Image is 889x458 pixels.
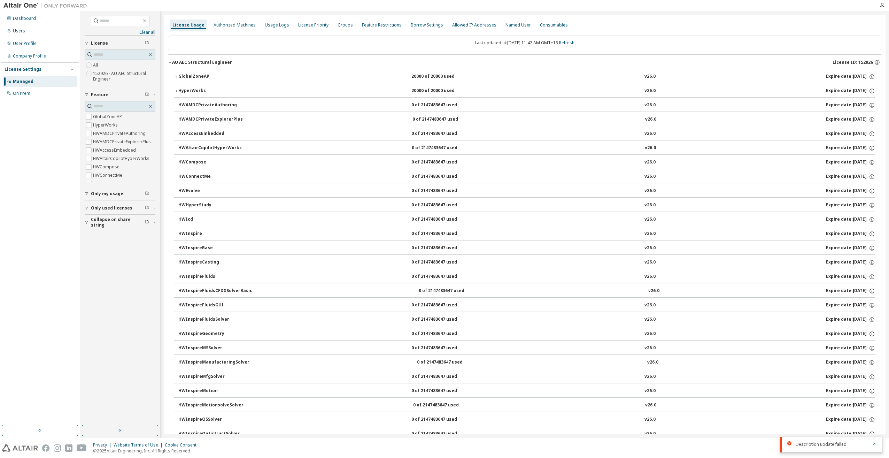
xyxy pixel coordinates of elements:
div: v26.0 [644,131,656,137]
button: HWInspireGeometry0 of 2147483647 usedv26.0Expire date:[DATE] [178,326,875,342]
div: 0 of 2147483647 used [412,145,474,151]
button: HWInspireManufacturingSolver0 of 2147483647 usedv26.0Expire date:[DATE] [178,355,875,370]
div: Cookie Consent [165,442,201,448]
label: HWAMDCPrivateAuthoring [93,129,147,138]
button: AU AEC Structural EngineerLicense ID: 152926 [168,55,881,70]
div: Named User [505,22,531,28]
div: License Priority [298,22,328,28]
span: Only used licenses [91,205,132,211]
span: Clear filter [145,205,149,211]
div: 0 of 2147483647 used [411,131,474,137]
button: HWInspire0 of 2147483647 usedv26.0Expire date:[DATE] [178,226,875,242]
button: HWInspireMSSolver0 of 2147483647 usedv26.0Expire date:[DATE] [178,341,875,356]
div: User Profile [13,41,37,46]
button: HWAMDCPrivateAuthoring0 of 2147483647 usedv26.0Expire date:[DATE] [178,98,875,113]
div: v26.0 [644,259,656,266]
div: 0 of 2147483647 used [411,245,474,251]
div: GlobalZoneAP [178,74,241,80]
div: HWInspireFluidsCFDXSolverBasic [178,288,252,294]
div: 0 of 2147483647 used [411,216,474,223]
div: Expire date: [DATE] [826,288,875,294]
div: v26.0 [644,431,656,437]
div: Expire date: [DATE] [826,431,875,437]
div: 0 of 2147483647 used [411,202,474,208]
button: Only my usage [85,186,155,201]
div: v26.0 [644,331,656,337]
div: Expire date: [DATE] [826,388,875,394]
div: HWCompose [178,159,241,166]
div: Expire date: [DATE] [826,259,875,266]
div: License Usage [172,22,204,28]
div: v26.0 [644,74,656,80]
div: v26.0 [645,402,656,409]
button: HWEvolve0 of 2147483647 usedv26.0Expire date:[DATE] [178,183,875,199]
div: v26.0 [644,188,656,194]
div: HWInspireManufacturingSolver [178,359,249,366]
div: Expire date: [DATE] [826,402,875,409]
button: HWInspireMotion0 of 2147483647 usedv26.0Expire date:[DATE] [178,383,875,399]
button: HWAltairCopilotHyperWorks0 of 2147483647 usedv26.0Expire date:[DATE] [178,140,875,156]
div: HWInspireCasting [178,259,241,266]
div: Expire date: [DATE] [826,245,875,251]
span: Clear filter [145,40,149,46]
div: Managed [13,79,33,84]
div: v26.0 [648,288,659,294]
div: 20000 of 20000 used [411,74,474,80]
button: HWInspireOptistructSolver0 of 2147483647 usedv26.0Expire date:[DATE] [178,426,875,442]
div: HWAccessEmbedded [178,131,241,137]
div: HWIcd [178,216,241,223]
button: HWCompose0 of 2147483647 usedv26.0Expire date:[DATE] [178,155,875,170]
div: v26.0 [644,274,656,280]
div: HWAMDCPrivateExplorerPlus [178,116,243,123]
button: HWInspireFluidsSolver0 of 2147483647 usedv26.0Expire date:[DATE] [178,312,875,327]
div: v26.0 [644,302,656,308]
button: HWAMDCPrivateExplorerPlus0 of 2147483647 usedv26.0Expire date:[DATE] [178,112,875,127]
div: v26.0 [644,102,656,108]
div: v26.0 [644,159,656,166]
div: 0 of 2147483647 used [411,316,474,323]
div: Privacy [93,442,114,448]
label: GlobalZoneAP [93,113,123,121]
div: v26.0 [645,116,656,123]
div: v26.0 [644,231,656,237]
div: HWInspireOSSolver [178,417,241,423]
div: Expire date: [DATE] [826,417,875,423]
div: Consumables [540,22,568,28]
img: linkedin.svg [65,444,72,452]
div: Allowed IP Addresses [452,22,496,28]
label: HWAccessEmbedded [93,146,137,154]
img: altair_logo.svg [2,444,38,452]
div: 0 of 2147483647 used [412,116,475,123]
div: HWInspire [178,231,241,237]
div: 0 of 2147483647 used [411,174,474,180]
div: v26.0 [644,88,656,94]
button: License [85,36,155,51]
div: HWConnectMe [178,174,241,180]
div: Expire date: [DATE] [826,145,875,151]
div: HWInspireMSSolver [178,345,241,351]
div: Borrow Settings [411,22,443,28]
button: HWAccessEmbedded0 of 2147483647 usedv26.0Expire date:[DATE] [178,126,875,142]
div: HWAltairCopilotHyperWorks [178,145,242,151]
div: 20000 of 20000 used [411,88,474,94]
div: HWAMDCPrivateAuthoring [178,102,241,108]
div: 0 of 2147483647 used [419,288,481,294]
div: 0 of 2147483647 used [411,431,474,437]
div: HWInspireMotionsolveSolver [178,402,243,409]
img: facebook.svg [42,444,49,452]
label: HyperWorks [93,121,119,129]
div: Expire date: [DATE] [826,174,875,180]
span: Only my usage [91,191,123,197]
div: Expire date: [DATE] [826,316,875,323]
div: Authorized Machines [214,22,256,28]
button: Feature [85,87,155,102]
div: 0 of 2147483647 used [411,302,474,308]
img: instagram.svg [54,444,61,452]
div: Expire date: [DATE] [826,88,875,94]
div: v26.0 [644,417,656,423]
div: 0 of 2147483647 used [411,102,474,108]
button: HWInspireBase0 of 2147483647 usedv26.0Expire date:[DATE] [178,241,875,256]
p: © 2025 Altair Engineering, Inc. All Rights Reserved. [93,448,201,454]
div: v26.0 [644,374,656,380]
button: Only used licenses [85,200,155,216]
